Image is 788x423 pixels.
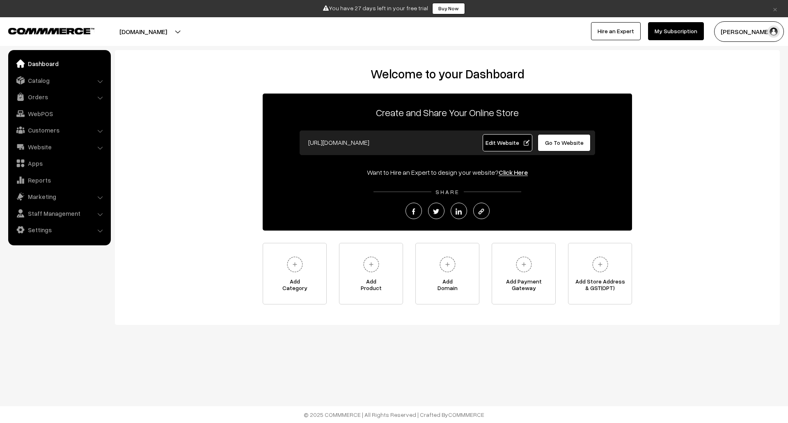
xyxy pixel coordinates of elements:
[10,123,108,137] a: Customers
[416,278,479,295] span: Add Domain
[284,253,306,276] img: plus.svg
[492,278,555,295] span: Add Payment Gateway
[10,106,108,121] a: WebPOS
[91,21,196,42] button: [DOMAIN_NAME]
[8,25,80,35] a: COMMMERCE
[263,278,326,295] span: Add Category
[263,105,632,120] p: Create and Share Your Online Store
[3,3,785,14] div: You have 27 days left in your free trial
[431,188,464,195] span: SHARE
[545,139,584,146] span: Go To Website
[486,139,529,146] span: Edit Website
[714,21,784,42] button: [PERSON_NAME]
[538,134,591,151] a: Go To Website
[589,253,612,276] img: plus.svg
[648,22,704,40] a: My Subscription
[10,222,108,237] a: Settings
[123,66,772,81] h2: Welcome to your Dashboard
[10,139,108,154] a: Website
[10,206,108,221] a: Staff Management
[360,253,383,276] img: plus.svg
[339,243,403,304] a: AddProduct
[568,278,632,295] span: Add Store Address & GST(OPT)
[10,156,108,171] a: Apps
[770,4,781,14] a: ×
[448,411,484,418] a: COMMMERCE
[415,243,479,304] a: AddDomain
[339,278,403,295] span: Add Product
[10,73,108,88] a: Catalog
[568,243,632,304] a: Add Store Address& GST(OPT)
[483,134,533,151] a: Edit Website
[499,168,528,176] a: Click Here
[10,89,108,104] a: Orders
[513,253,535,276] img: plus.svg
[436,253,459,276] img: plus.svg
[767,25,780,38] img: user
[492,243,556,304] a: Add PaymentGateway
[10,173,108,187] a: Reports
[432,3,465,14] a: Buy Now
[10,56,108,71] a: Dashboard
[263,243,327,304] a: AddCategory
[10,189,108,204] a: Marketing
[263,167,632,177] div: Want to Hire an Expert to design your website?
[8,28,94,34] img: COMMMERCE
[591,22,641,40] a: Hire an Expert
